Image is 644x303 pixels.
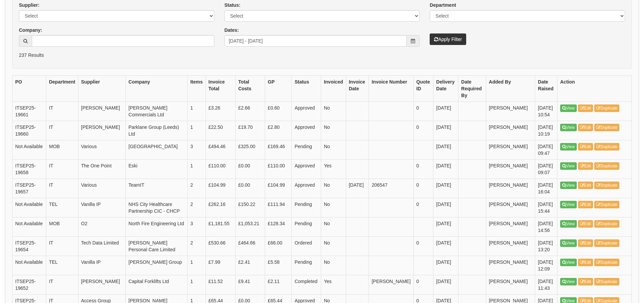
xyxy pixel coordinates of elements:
td: [DATE] 11:43 [535,275,557,294]
td: [PERSON_NAME] [486,159,535,179]
td: 1 [187,159,206,179]
td: [PERSON_NAME] [486,179,535,198]
td: £169.46 [265,140,292,159]
a: View [560,278,577,285]
td: No [321,101,346,121]
td: £325.00 [235,140,265,159]
label: Dates: [224,27,239,33]
a: Edit [578,259,593,266]
td: Yes [321,275,346,294]
td: £2.41 [235,256,265,275]
td: 2 [187,236,206,256]
td: [PERSON_NAME] [486,256,535,275]
td: MOB [46,217,78,236]
th: Total Costs [235,75,265,101]
td: £111.94 [265,198,292,217]
td: [PERSON_NAME] [78,101,125,121]
label: Supplier: [19,2,40,8]
td: [DATE] [433,275,458,294]
td: [DATE] [433,159,458,179]
th: Invoice Date [346,75,369,101]
td: Yes [321,159,346,179]
td: £128.34 [265,217,292,236]
td: £110.00 [206,159,235,179]
th: PO [13,75,46,101]
td: [PERSON_NAME] [78,121,125,140]
th: Invoiced [321,75,346,101]
td: IT [46,159,78,179]
a: Duplicate [594,278,619,285]
td: £110.00 [265,159,292,179]
td: £19.70 [235,121,265,140]
td: [DATE] [433,101,458,121]
td: [DATE] [433,179,458,198]
td: [DATE] [433,198,458,217]
a: Edit [578,278,593,285]
th: Date Required By [458,75,486,101]
td: ITSEP25-19658 [13,159,46,179]
td: IT [46,179,78,198]
th: Supplier [78,75,125,101]
td: Not Available [13,140,46,159]
label: Department [430,2,456,8]
th: Delivery Date [433,75,458,101]
td: Vanilla IP [78,198,125,217]
td: 0 [413,198,433,217]
th: Action [557,75,632,101]
td: IT [46,121,78,140]
td: £66.00 [265,236,292,256]
td: Pending [292,256,321,275]
td: 3 [187,217,206,236]
td: IT [46,236,78,256]
td: [PERSON_NAME] Group [126,256,188,275]
p: 237 Results [19,52,625,59]
td: No [321,179,346,198]
a: Duplicate [594,143,619,150]
td: TeamIT [126,179,188,198]
td: 2 [187,179,206,198]
td: £9.41 [235,275,265,294]
th: Date Raised [535,75,557,101]
th: Company [126,75,188,101]
a: View [560,124,577,131]
td: ITSEP25-19652 [13,275,46,294]
th: Items [187,75,206,101]
td: Not Available [13,217,46,236]
a: Edit [578,104,593,112]
td: £0.60 [265,101,292,121]
td: NHS City Healthcare Partnership CIC - CHCP [126,198,188,217]
td: 206547 [369,179,413,198]
td: [PERSON_NAME] [486,140,535,159]
a: Edit [578,201,593,208]
td: IT [46,101,78,121]
td: MOB [46,140,78,159]
td: £3.26 [206,101,235,121]
td: [DATE] [346,179,369,198]
td: Approved [292,159,321,179]
td: [PERSON_NAME] [486,275,535,294]
td: [DATE] 09:47 [535,140,557,159]
td: 1 [187,256,206,275]
td: [DATE] 10:19 [535,121,557,140]
td: [DATE] 12:09 [535,256,557,275]
td: ITSEP25-19660 [13,121,46,140]
td: 0 [413,101,433,121]
a: Edit [578,220,593,228]
th: GP [265,75,292,101]
td: ITSEP25-19661 [13,101,46,121]
td: £464.66 [235,236,265,256]
td: Various [78,140,125,159]
th: Added By [486,75,535,101]
td: £104.99 [206,179,235,198]
label: Company: [19,27,42,33]
a: Edit [578,239,593,247]
a: Edit [578,182,593,189]
td: [PERSON_NAME] [369,275,413,294]
a: View [560,104,577,112]
td: [PERSON_NAME] [78,275,125,294]
td: 0 [413,236,433,256]
td: [DATE] 10:54 [535,101,557,121]
a: Duplicate [594,201,619,208]
td: £262.16 [206,198,235,217]
a: Duplicate [594,124,619,131]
